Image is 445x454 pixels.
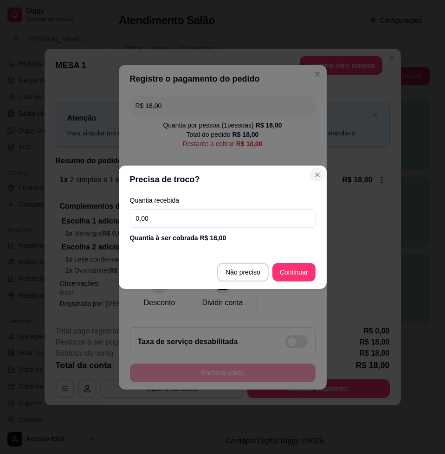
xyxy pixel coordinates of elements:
[130,233,316,243] div: Quantia à ser cobrada R$ 18,00
[272,263,316,281] button: Continuar
[310,167,325,182] button: Close
[130,197,316,204] label: Quantia recebida
[217,263,269,281] button: Não preciso
[119,166,327,193] header: Precisa de troco?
